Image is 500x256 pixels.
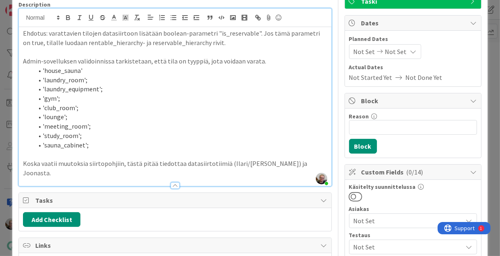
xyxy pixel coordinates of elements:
[33,66,327,75] li: 'house_sauna'
[385,47,407,57] span: Not Set
[17,1,37,11] span: Support
[33,75,327,85] li: 'laundry_room';
[349,113,369,120] label: Reason
[316,173,327,184] img: p6a4HZyo4Mr4c9ktn731l0qbKXGT4cnd.jpg
[349,232,477,238] div: Testaus
[349,72,393,82] span: Not Started Yet
[354,47,375,57] span: Not Set
[349,184,477,190] div: Käsitelty suunnittelussa
[349,206,477,212] div: Asiakas
[35,195,316,205] span: Tasks
[349,63,477,72] span: Actual Dates
[33,112,327,122] li: 'lounge';
[349,139,377,154] button: Block
[361,18,466,28] span: Dates
[406,168,423,176] span: ( 0/14 )
[33,131,327,140] li: 'study_room';
[354,242,463,252] span: Not Set
[354,216,463,226] span: Not Set
[43,3,45,10] div: 1
[349,35,477,43] span: Planned Dates
[361,167,466,177] span: Custom Fields
[23,57,327,66] p: Admin-sovelluksen validoinnissa tarkistetaan, että tila on tyyppiä, jota voidaan varata.
[23,29,327,47] p: Ehdotus: varattavien tilojen datasiirtoon lisätään boolean-parametri "is_reservable". Jos tämä pa...
[23,212,80,227] button: Add Checklist
[406,72,443,82] span: Not Done Yet
[23,159,327,177] p: Koska vaatii muutoksia siirtopohjiin, tästä pitää tiedottaa datasiirtotiimiä (Ilari/[PERSON_NAME]...
[33,140,327,150] li: 'sauna_cabinet';
[33,122,327,131] li: 'meeting_room';
[33,84,327,94] li: 'laundry_equipment';
[35,240,316,250] span: Links
[18,1,50,8] span: Description
[33,94,327,103] li: 'gym';
[361,96,466,106] span: Block
[33,103,327,113] li: 'club_room';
